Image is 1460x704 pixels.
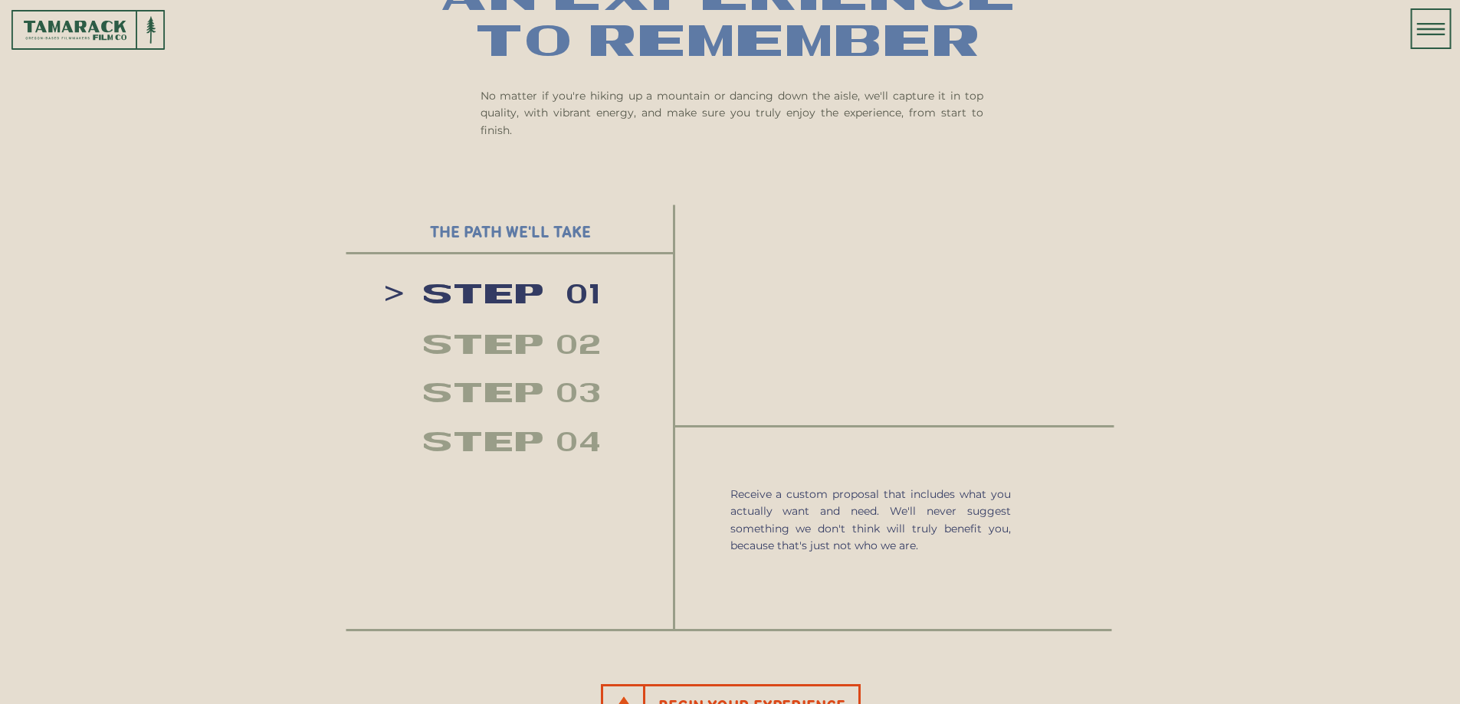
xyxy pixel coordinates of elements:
a: STEP 02 [424,333,654,356]
a: STEP 03 [424,381,654,404]
a: > [386,283,410,306]
p: THE PATH WE'LL TAKE [360,213,661,247]
p: Receive a custom proposal that includes what you actually want and need. We'll never suggest some... [730,486,1011,594]
a: STEP 01 [424,283,654,306]
p: No matter if you're hiking up a mountain or dancing down the aisle, we'll capture it in top quali... [481,87,983,138]
a: STEP 04 [424,431,654,454]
